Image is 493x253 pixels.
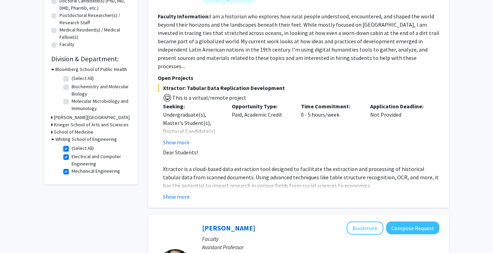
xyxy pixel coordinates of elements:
h3: School of Medicine [54,128,93,136]
label: Postdoctoral Researcher(s) / Research Staff [60,12,131,26]
span: This is a virtual/remote project [172,94,246,101]
h3: Krieger School of Arts and Sciences [54,121,129,128]
button: Show more [163,138,190,146]
p: Time Commitment: [301,102,360,110]
p: Seeking: [163,102,222,110]
h3: Bloomberg School of Public Health [55,66,127,73]
button: Show more [163,192,190,201]
a: [PERSON_NAME] [202,224,255,232]
label: (Select All) [72,75,94,82]
fg-read-more: I am a historian who explores how rural people understood, encountered, and shaped the world beyo... [158,13,439,70]
div: 0 - 5 hours/week [296,102,365,146]
span: Dear Students! [163,149,198,156]
label: Electrical and Computer Engineering [72,153,129,168]
button: Compose Request to Carlos Romo [386,222,439,234]
p: Assistant Professor [202,243,439,251]
label: (Select All) [72,145,94,152]
div: Undergraduate(s), Master's Student(s), Doctoral Candidate(s) (PhD, MD, DMD, PharmD, etc.) [163,110,222,152]
h2: Division & Department: [51,55,131,63]
p: Faculty [202,235,439,243]
p: Open Projects [158,74,439,82]
div: Not Provided [365,102,434,146]
span: Xtractor: Tabular Data Replication Development [158,84,439,92]
b: Faculty Information: [158,13,210,20]
span: Xtractor is a cloud-based data extraction tool designed to facilitate the extraction and processi... [163,165,439,189]
label: Mechanical Engineering [72,168,120,175]
p: Application Deadline: [370,102,429,110]
div: Paid, Academic Credit [227,102,296,146]
h3: [PERSON_NAME][GEOGRAPHIC_DATA] [54,114,130,121]
label: Biochemistry and Molecular Biology [72,83,129,98]
h3: Whiting School of Engineering [55,136,117,143]
iframe: Chat [5,222,29,248]
label: Medical Resident(s) / Medical Fellow(s) [60,26,131,41]
button: Add Carlos Romo to Bookmarks [347,222,383,235]
label: Faculty [60,41,74,48]
p: Opportunity Type: [232,102,291,110]
label: Molecular Microbiology and Immunology [72,98,129,112]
